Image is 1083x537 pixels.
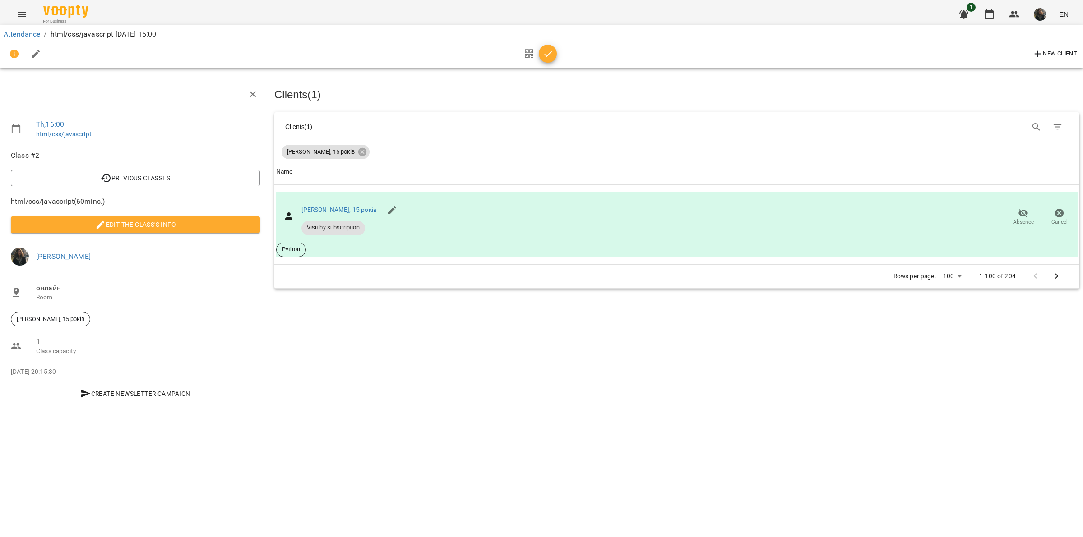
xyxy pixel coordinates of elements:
[44,29,46,40] li: /
[274,112,1079,141] div: Table Toolbar
[11,315,90,323] span: [PERSON_NAME], 15 років
[11,150,260,161] span: Class #2
[1030,47,1079,61] button: New Client
[301,206,377,213] a: [PERSON_NAME], 15 років
[18,173,253,184] span: Previous Classes
[36,336,260,347] span: 1
[11,196,260,207] span: html/css/javascript ( 60 mins. )
[4,29,1079,40] nav: breadcrumb
[11,4,32,25] button: Menu
[285,122,669,131] div: Clients ( 1 )
[979,272,1016,281] p: 1-100 of 204
[4,30,40,38] a: Attendance
[276,166,293,177] div: Name
[274,89,1079,101] h3: Clients ( 1 )
[51,29,157,40] p: html/css/javascript [DATE] 16:00
[36,293,260,302] p: Room
[36,130,92,138] a: html/css/javascript
[277,245,305,253] span: Python
[36,120,64,129] a: Th , 16:00
[1034,8,1046,21] img: 33f9a82ed513007d0552af73e02aac8a.jpg
[1026,116,1047,138] button: Search
[282,148,360,156] span: [PERSON_NAME], 15 років
[301,224,365,232] span: Visit by subscription
[1013,218,1034,226] span: Absence
[43,18,88,24] span: For Business
[11,386,260,402] button: Create Newsletter Campaign
[1051,218,1068,226] span: Cancel
[11,216,260,233] button: Edit the class's Info
[11,248,29,266] img: 33f9a82ed513007d0552af73e02aac8a.jpg
[11,367,260,376] p: [DATE] 20:15:30
[893,272,936,281] p: Rows per page:
[11,312,90,326] div: [PERSON_NAME], 15 років
[967,3,976,12] span: 1
[14,388,256,399] span: Create Newsletter Campaign
[1041,205,1078,230] button: Cancel
[1059,9,1069,19] span: EN
[36,283,260,294] span: онлайн
[940,270,965,283] div: 100
[282,145,370,159] div: [PERSON_NAME], 15 років
[1046,266,1068,287] button: Next Page
[1047,116,1069,138] button: Filter
[1055,6,1072,23] button: EN
[11,170,260,186] button: Previous Classes
[36,347,260,356] p: Class capacity
[36,252,91,261] a: [PERSON_NAME]
[1032,49,1077,60] span: New Client
[18,219,253,230] span: Edit the class's Info
[1005,205,1041,230] button: Absence
[43,5,88,18] img: Voopty Logo
[276,166,1078,177] span: Name
[276,166,293,177] div: Sort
